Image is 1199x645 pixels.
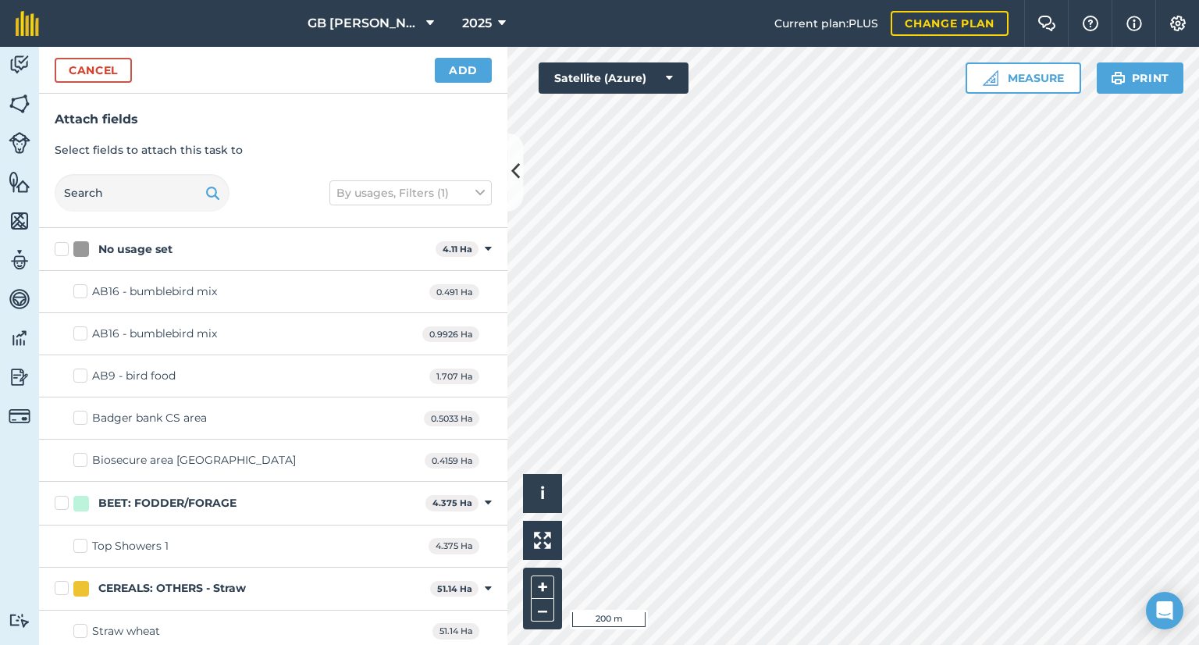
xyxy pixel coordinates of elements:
[205,184,220,202] img: svg+xml;base64,PHN2ZyB4bWxucz0iaHR0cDovL3d3dy53My5vcmcvMjAwMC9zdmciIHdpZHRoPSIxOSIgaGVpZ2h0PSIyNC...
[437,583,472,594] strong: 51.14 Ha
[9,132,30,154] img: svg+xml;base64,PD94bWwgdmVyc2lvbj0iMS4wIiBlbmNvZGluZz0idXRmLTgiPz4KPCEtLSBHZW5lcmF0b3I6IEFkb2JlIE...
[1111,69,1126,87] img: svg+xml;base64,PHN2ZyB4bWxucz0iaHR0cDovL3d3dy53My5vcmcvMjAwMC9zdmciIHdpZHRoPSIxOSIgaGVpZ2h0PSIyNC...
[9,209,30,233] img: svg+xml;base64,PHN2ZyB4bWxucz0iaHR0cDovL3d3dy53My5vcmcvMjAwMC9zdmciIHdpZHRoPSI1NiIgaGVpZ2h0PSI2MC...
[98,580,246,597] div: CEREALS: OTHERS - Straw
[55,109,492,130] h3: Attach fields
[1146,592,1183,629] div: Open Intercom Messenger
[92,623,160,640] div: Straw wheat
[429,284,479,301] span: 0.491 Ha
[523,474,562,513] button: i
[9,287,30,311] img: svg+xml;base64,PD94bWwgdmVyc2lvbj0iMS4wIiBlbmNvZGluZz0idXRmLTgiPz4KPCEtLSBHZW5lcmF0b3I6IEFkb2JlIE...
[9,170,30,194] img: svg+xml;base64,PHN2ZyB4bWxucz0iaHR0cDovL3d3dy53My5vcmcvMjAwMC9zdmciIHdpZHRoPSI1NiIgaGVpZ2h0PSI2MC...
[966,62,1081,94] button: Measure
[424,411,479,427] span: 0.5033 Ha
[9,248,30,272] img: svg+xml;base64,PD94bWwgdmVyc2lvbj0iMS4wIiBlbmNvZGluZz0idXRmLTgiPz4KPCEtLSBHZW5lcmF0b3I6IEFkb2JlIE...
[425,453,479,469] span: 0.4159 Ha
[432,623,479,640] span: 51.14 Ha
[540,483,545,503] span: i
[1097,62,1184,94] button: Print
[531,576,554,599] button: +
[308,14,420,33] span: GB [PERSON_NAME] Farms
[55,58,132,83] button: Cancel
[534,532,551,549] img: Four arrows, one pointing top left, one top right, one bottom right and the last bottom left
[55,141,492,159] p: Select fields to attach this task to
[774,15,878,32] span: Current plan : PLUS
[55,174,229,212] input: Search
[329,180,492,205] button: By usages, Filters (1)
[9,405,30,427] img: svg+xml;base64,PD94bWwgdmVyc2lvbj0iMS4wIiBlbmNvZGluZz0idXRmLTgiPz4KPCEtLSBHZW5lcmF0b3I6IEFkb2JlIE...
[9,613,30,628] img: svg+xml;base64,PD94bWwgdmVyc2lvbj0iMS4wIiBlbmNvZGluZz0idXRmLTgiPz4KPCEtLSBHZW5lcmF0b3I6IEFkb2JlIE...
[92,368,176,384] div: AB9 - bird food
[1037,16,1056,31] img: Two speech bubbles overlapping with the left bubble in the forefront
[9,365,30,389] img: svg+xml;base64,PD94bWwgdmVyc2lvbj0iMS4wIiBlbmNvZGluZz0idXRmLTgiPz4KPCEtLSBHZW5lcmF0b3I6IEFkb2JlIE...
[9,92,30,116] img: svg+xml;base64,PHN2ZyB4bWxucz0iaHR0cDovL3d3dy53My5vcmcvMjAwMC9zdmciIHdpZHRoPSI1NiIgaGVpZ2h0PSI2MC...
[92,410,207,426] div: Badger bank CS area
[891,11,1009,36] a: Change plan
[462,14,492,33] span: 2025
[92,283,217,300] div: AB16 - bumblebird mix
[983,70,998,86] img: Ruler icon
[429,369,479,385] span: 1.707 Ha
[432,497,472,508] strong: 4.375 Ha
[92,452,296,469] div: Biosecure area [GEOGRAPHIC_DATA]
[98,241,173,258] div: No usage set
[1169,16,1187,31] img: A cog icon
[9,326,30,350] img: svg+xml;base64,PD94bWwgdmVyc2lvbj0iMS4wIiBlbmNvZGluZz0idXRmLTgiPz4KPCEtLSBHZW5lcmF0b3I6IEFkb2JlIE...
[1126,14,1142,33] img: svg+xml;base64,PHN2ZyB4bWxucz0iaHR0cDovL3d3dy53My5vcmcvMjAwMC9zdmciIHdpZHRoPSIxNyIgaGVpZ2h0PSIxNy...
[531,599,554,622] button: –
[422,326,479,343] span: 0.9926 Ha
[443,244,472,255] strong: 4.11 Ha
[92,538,169,554] div: Top Showers 1
[435,58,492,83] button: Add
[92,326,217,342] div: AB16 - bumblebird mix
[429,538,479,554] span: 4.375 Ha
[16,11,39,36] img: fieldmargin Logo
[1081,16,1100,31] img: A question mark icon
[539,62,688,94] button: Satellite (Azure)
[98,495,237,511] div: BEET: FODDER/FORAGE
[9,53,30,77] img: svg+xml;base64,PD94bWwgdmVyc2lvbj0iMS4wIiBlbmNvZGluZz0idXRmLTgiPz4KPCEtLSBHZW5lcmF0b3I6IEFkb2JlIE...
